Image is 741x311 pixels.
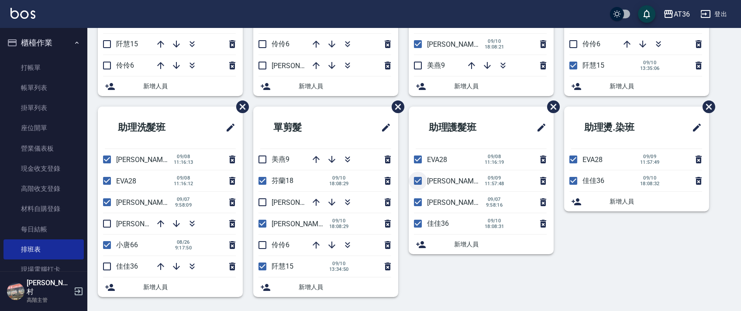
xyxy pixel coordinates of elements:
[696,94,717,120] span: 刪除班表
[640,175,660,181] span: 09/10
[272,176,293,185] span: 芬蘭18
[485,197,504,202] span: 09/07
[116,61,134,69] span: 伶伶6
[427,61,445,69] span: 美燕9
[485,38,504,44] span: 09/10
[610,197,702,206] span: 新增人員
[638,5,655,23] button: save
[427,198,487,207] span: [PERSON_NAME]58
[571,112,667,143] h2: 助理燙.染班
[640,60,660,66] span: 09/10
[697,6,731,22] button: 登出
[485,224,504,229] span: 18:08:31
[174,239,193,245] span: 08/26
[272,198,332,207] span: [PERSON_NAME]11
[174,159,193,165] span: 11:16:13
[98,76,243,96] div: 新增人員
[3,259,84,280] a: 現場電腦打卡
[253,277,398,297] div: 新增人員
[116,220,176,228] span: [PERSON_NAME]56
[485,175,504,181] span: 09/09
[272,262,293,270] span: 阡慧15
[116,40,138,48] span: 阡慧15
[3,239,84,259] a: 排班表
[329,181,349,187] span: 18:08:29
[3,98,84,118] a: 掛單列表
[582,155,603,164] span: EVA28
[272,40,290,48] span: 伶伶6
[582,61,604,69] span: 阡慧15
[105,112,199,143] h2: 助理洗髮班
[3,219,84,239] a: 每日結帳
[98,277,243,297] div: 新增人員
[485,202,504,208] span: 9:58:16
[582,176,604,185] span: 佳佳36
[564,76,709,96] div: 新增人員
[409,235,554,254] div: 新增人員
[485,44,504,50] span: 18:08:21
[220,117,236,138] span: 修改班表的標題
[427,155,447,164] span: EVA28
[385,94,406,120] span: 刪除班表
[272,155,290,163] span: 美燕9
[454,240,547,249] span: 新增人員
[416,112,510,143] h2: 助理護髮班
[427,40,487,48] span: [PERSON_NAME]16
[454,82,547,91] span: 新增人員
[610,82,702,91] span: 新增人員
[3,179,84,199] a: 高階收支登錄
[174,202,193,208] span: 9:58:09
[174,197,193,202] span: 09/07
[674,9,690,20] div: AT36
[253,76,398,96] div: 新增人員
[541,94,561,120] span: 刪除班表
[143,82,236,91] span: 新增人員
[686,117,702,138] span: 修改班表的標題
[485,159,504,165] span: 11:16:19
[3,58,84,78] a: 打帳單
[427,219,449,228] span: 佳佳36
[27,296,71,304] p: 高階主管
[564,192,709,211] div: 新增人員
[230,94,250,120] span: 刪除班表
[7,283,24,300] img: Person
[329,261,349,266] span: 09/10
[485,154,504,159] span: 09/08
[174,245,193,251] span: 9:17:50
[10,8,35,19] img: Logo
[116,177,136,185] span: EVA28
[329,218,349,224] span: 09/10
[174,175,193,181] span: 09/08
[174,181,193,187] span: 11:16:12
[272,62,332,70] span: [PERSON_NAME]11
[582,40,600,48] span: 伶伶6
[640,181,660,187] span: 18:08:32
[116,262,138,270] span: 佳佳36
[272,220,332,228] span: [PERSON_NAME]16
[143,283,236,292] span: 新增人員
[260,112,345,143] h2: 單剪髮
[3,159,84,179] a: 現金收支登錄
[376,117,391,138] span: 修改班表的標題
[640,66,660,71] span: 13:35:06
[485,218,504,224] span: 09/10
[3,31,84,54] button: 櫃檯作業
[272,241,290,249] span: 伶伶6
[116,198,176,207] span: [PERSON_NAME]58
[329,266,349,272] span: 13:34:50
[427,177,487,185] span: [PERSON_NAME]56
[660,5,693,23] button: AT36
[174,154,193,159] span: 09/08
[299,82,391,91] span: 新增人員
[329,224,349,229] span: 18:08:29
[3,118,84,138] a: 座位開單
[531,117,547,138] span: 修改班表的標題
[485,181,504,187] span: 11:57:48
[640,154,660,159] span: 09/09
[3,199,84,219] a: 材料自購登錄
[409,76,554,96] div: 新增人員
[299,283,391,292] span: 新增人員
[27,279,71,296] h5: [PERSON_NAME]村
[3,138,84,159] a: 營業儀表板
[3,78,84,98] a: 帳單列表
